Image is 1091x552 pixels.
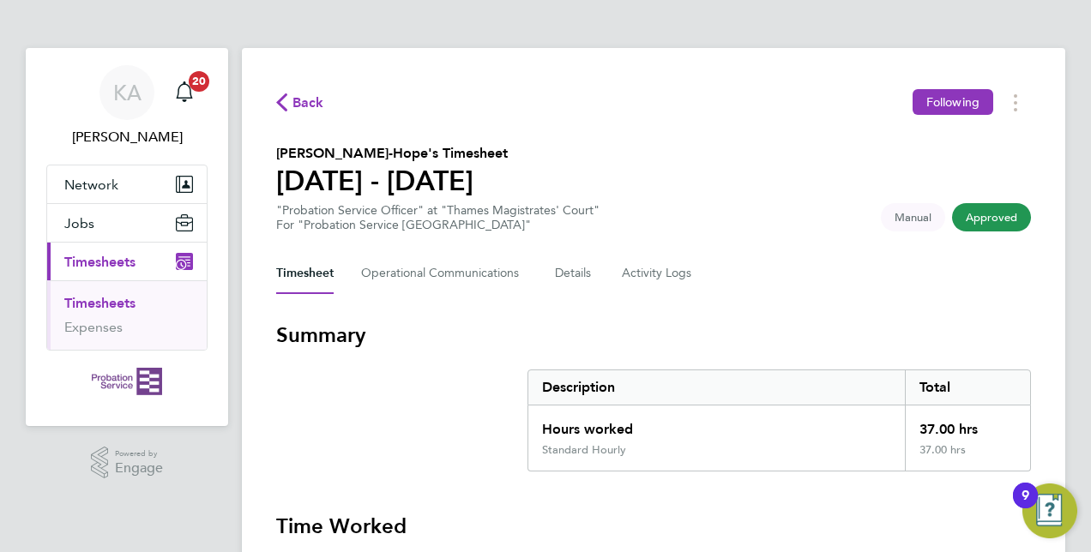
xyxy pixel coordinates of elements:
[276,164,508,198] h1: [DATE] - [DATE]
[64,319,123,335] a: Expenses
[276,203,600,232] div: "Probation Service Officer" at "Thames Magistrates' Court"
[64,254,136,270] span: Timesheets
[952,203,1031,231] span: This timesheet has been approved.
[913,89,993,115] button: Following
[167,65,202,120] a: 20
[189,71,209,92] span: 20
[292,93,324,113] span: Back
[46,368,208,395] a: Go to home page
[276,92,324,113] button: Back
[47,165,207,203] button: Network
[1022,483,1077,538] button: Open Resource Center, 9 new notifications
[528,405,905,443] div: Hours worked
[64,295,136,311] a: Timesheets
[47,280,207,350] div: Timesheets
[276,513,1031,540] h3: Time Worked
[47,243,207,280] button: Timesheets
[276,321,1031,349] h3: Summary
[905,405,1030,443] div: 37.00 hrs
[92,368,161,395] img: probationservice-logo-retina.png
[64,177,118,193] span: Network
[46,127,208,147] span: Karen Anderson
[26,48,228,426] nav: Main navigation
[46,65,208,147] a: KA[PERSON_NAME]
[527,369,1031,471] div: Summary
[113,81,142,104] span: KA
[115,461,163,476] span: Engage
[622,253,694,294] button: Activity Logs
[905,443,1030,471] div: 37.00 hrs
[1022,495,1029,518] div: 9
[528,370,905,405] div: Description
[276,143,508,164] h2: [PERSON_NAME]-Hope's Timesheet
[905,370,1030,405] div: Total
[1000,89,1031,116] button: Timesheets Menu
[47,204,207,242] button: Jobs
[926,94,979,110] span: Following
[361,253,527,294] button: Operational Communications
[542,443,626,457] div: Standard Hourly
[64,215,94,231] span: Jobs
[881,203,945,231] span: This timesheet was manually created.
[91,447,164,479] a: Powered byEngage
[276,253,334,294] button: Timesheet
[276,218,600,232] div: For "Probation Service [GEOGRAPHIC_DATA]"
[555,253,594,294] button: Details
[115,447,163,461] span: Powered by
